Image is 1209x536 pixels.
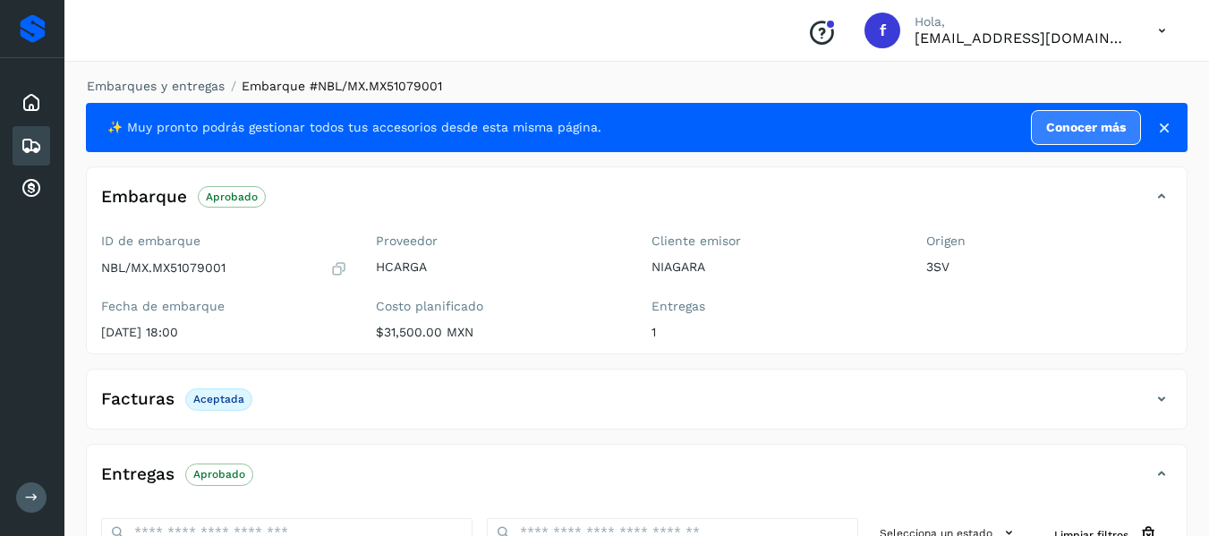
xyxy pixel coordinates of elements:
[101,389,175,410] h4: Facturas
[107,118,601,137] span: ✨ Muy pronto podrás gestionar todos tus accesorios desde esta misma página.
[101,299,347,314] label: Fecha de embarque
[86,77,1188,96] nav: breadcrumb
[926,234,1172,249] label: Origen
[651,325,898,340] p: 1
[193,393,244,405] p: Aceptada
[101,325,347,340] p: [DATE] 18:00
[87,79,225,93] a: Embarques y entregas
[915,14,1129,30] p: Hola,
[651,259,898,275] p: NIAGARA
[376,325,622,340] p: $31,500.00 MXN
[1031,110,1141,145] a: Conocer más
[101,234,347,249] label: ID de embarque
[206,191,258,203] p: Aprobado
[101,187,187,208] h4: Embarque
[13,169,50,208] div: Cuentas por cobrar
[651,299,898,314] label: Entregas
[926,259,1172,275] p: 3SV
[87,384,1187,429] div: FacturasAceptada
[87,459,1187,504] div: EntregasAprobado
[376,299,622,314] label: Costo planificado
[376,234,622,249] label: Proveedor
[101,464,175,485] h4: Entregas
[242,79,442,93] span: Embarque #NBL/MX.MX51079001
[87,182,1187,226] div: EmbarqueAprobado
[13,83,50,123] div: Inicio
[101,260,226,276] p: NBL/MX.MX51079001
[651,234,898,249] label: Cliente emisor
[376,259,622,275] p: HCARGA
[13,126,50,166] div: Embarques
[915,30,1129,47] p: facturacion@hcarga.com
[193,468,245,481] p: Aprobado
